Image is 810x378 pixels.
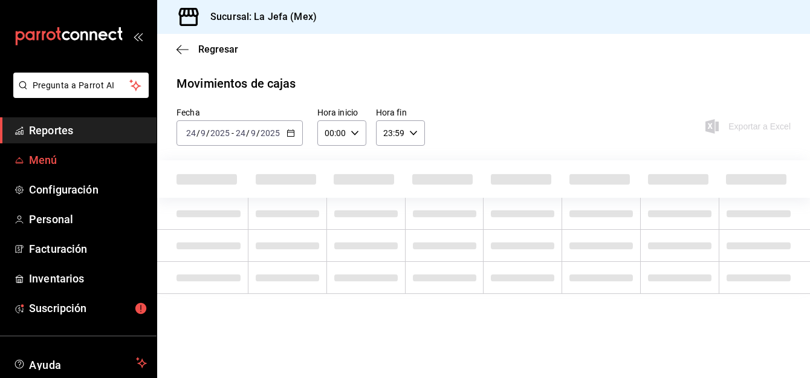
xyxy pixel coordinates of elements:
[177,74,296,93] div: Movimientos de cajas
[29,152,147,168] span: Menú
[198,44,238,55] span: Regresar
[29,300,147,316] span: Suscripción
[376,108,425,117] label: Hora fin
[317,108,366,117] label: Hora inicio
[256,128,260,138] span: /
[29,356,131,370] span: Ayuda
[33,79,130,92] span: Pregunta a Parrot AI
[29,211,147,227] span: Personal
[246,128,250,138] span: /
[133,31,143,41] button: open_drawer_menu
[210,128,230,138] input: ----
[260,128,280,138] input: ----
[177,44,238,55] button: Regresar
[201,10,317,24] h3: Sucursal: La Jefa (Mex)
[29,122,147,138] span: Reportes
[29,181,147,198] span: Configuración
[29,270,147,287] span: Inventarios
[235,128,246,138] input: --
[200,128,206,138] input: --
[250,128,256,138] input: --
[196,128,200,138] span: /
[206,128,210,138] span: /
[8,88,149,100] a: Pregunta a Parrot AI
[29,241,147,257] span: Facturación
[177,108,303,117] label: Fecha
[13,73,149,98] button: Pregunta a Parrot AI
[232,128,234,138] span: -
[186,128,196,138] input: --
